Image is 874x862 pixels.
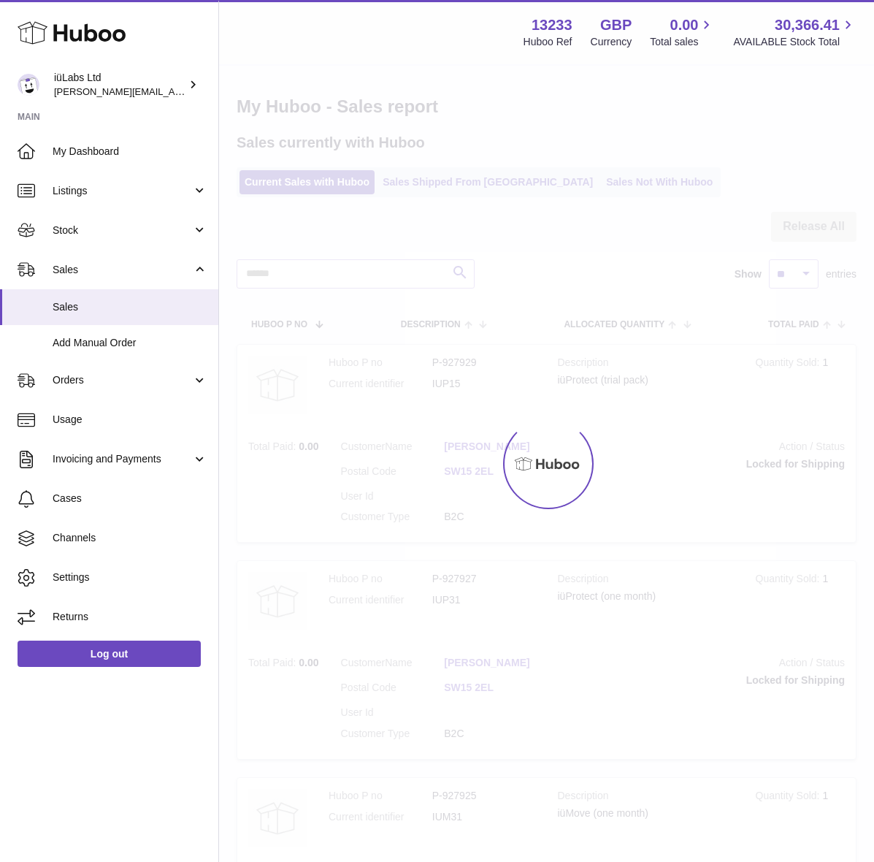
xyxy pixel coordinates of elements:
[53,413,207,427] span: Usage
[54,71,185,99] div: iüLabs Ltd
[670,15,699,35] span: 0.00
[733,35,856,49] span: AVAILABLE Stock Total
[53,263,192,277] span: Sales
[18,74,39,96] img: annunziata@iulabs.co
[53,452,192,466] span: Invoicing and Payments
[53,300,207,314] span: Sales
[53,224,192,237] span: Stock
[53,571,207,584] span: Settings
[53,531,207,545] span: Channels
[53,610,207,624] span: Returns
[53,492,207,506] span: Cases
[53,145,207,159] span: My Dashboard
[600,15,632,35] strong: GBP
[650,35,715,49] span: Total sales
[650,15,715,49] a: 0.00 Total sales
[524,35,572,49] div: Huboo Ref
[733,15,856,49] a: 30,366.41 AVAILABLE Stock Total
[775,15,840,35] span: 30,366.41
[53,336,207,350] span: Add Manual Order
[53,184,192,198] span: Listings
[18,641,201,667] a: Log out
[54,85,293,97] span: [PERSON_NAME][EMAIL_ADDRESS][DOMAIN_NAME]
[53,373,192,387] span: Orders
[591,35,632,49] div: Currency
[532,15,572,35] strong: 13233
